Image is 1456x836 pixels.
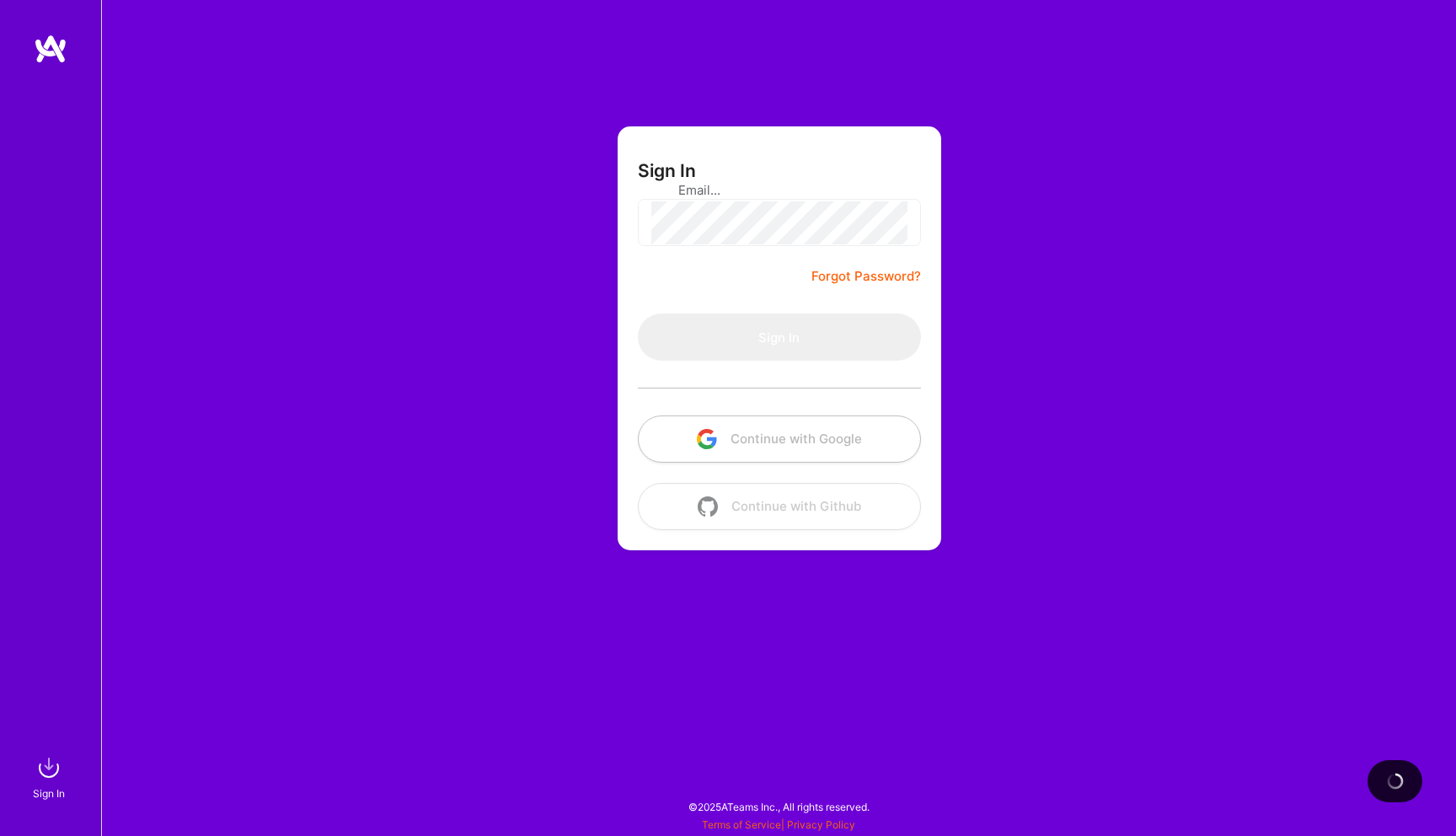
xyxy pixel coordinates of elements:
img: loading [1383,769,1406,793]
span: | [702,818,855,831]
input: Email... [678,169,881,212]
h3: Sign In [638,160,696,181]
img: icon [698,496,718,517]
button: Continue with Google [638,415,921,463]
button: Continue with Github [638,483,921,530]
button: Sign In [638,313,921,361]
img: sign in [32,751,66,785]
div: © 2025 ATeams Inc., All rights reserved. [101,785,1456,828]
a: sign inSign In [35,751,66,802]
a: Terms of Service [702,818,781,831]
div: Sign In [33,785,65,802]
img: logo [34,34,67,64]
img: icon [697,429,717,449]
a: Privacy Policy [787,818,855,831]
a: Forgot Password? [811,266,921,287]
